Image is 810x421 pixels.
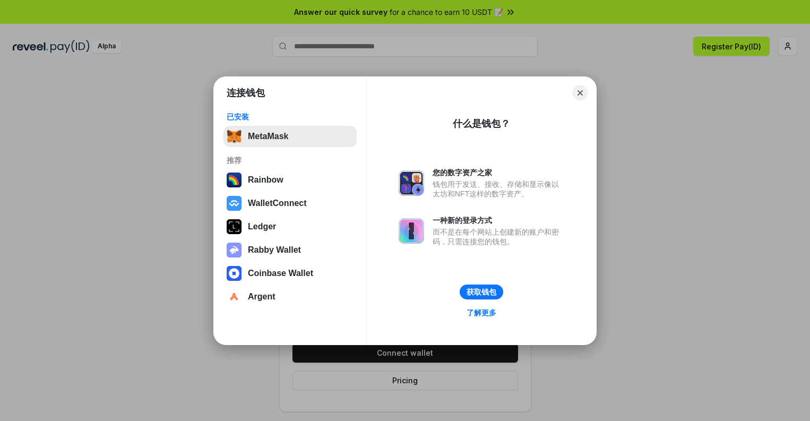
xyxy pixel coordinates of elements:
div: 获取钱包 [467,287,496,297]
div: Ledger [248,222,276,231]
div: 什么是钱包？ [453,117,510,130]
button: Rainbow [223,169,357,191]
div: 一种新的登录方式 [433,216,564,225]
div: 您的数字资产之家 [433,168,564,177]
div: MetaMask [248,132,288,141]
div: Coinbase Wallet [248,269,313,278]
img: svg+xml,%3Csvg%20width%3D%2228%22%20height%3D%2228%22%20viewBox%3D%220%200%2028%2028%22%20fill%3D... [227,289,242,304]
img: svg+xml,%3Csvg%20fill%3D%22none%22%20height%3D%2233%22%20viewBox%3D%220%200%2035%2033%22%20width%... [227,129,242,144]
div: 而不是在每个网站上创建新的账户和密码，只需连接您的钱包。 [433,227,564,246]
div: Rabby Wallet [248,245,301,255]
div: 已安装 [227,112,354,122]
div: 了解更多 [467,308,496,317]
div: 推荐 [227,156,354,165]
h1: 连接钱包 [227,87,265,99]
img: svg+xml,%3Csvg%20width%3D%22120%22%20height%3D%22120%22%20viewBox%3D%220%200%20120%20120%22%20fil... [227,173,242,187]
button: Close [573,85,588,100]
button: Rabby Wallet [223,239,357,261]
button: MetaMask [223,126,357,147]
div: Argent [248,292,275,302]
img: svg+xml,%3Csvg%20width%3D%2228%22%20height%3D%2228%22%20viewBox%3D%220%200%2028%2028%22%20fill%3D... [227,196,242,211]
button: 获取钱包 [460,285,503,299]
div: Rainbow [248,175,283,185]
img: svg+xml,%3Csvg%20xmlns%3D%22http%3A%2F%2Fwww.w3.org%2F2000%2Fsvg%22%20fill%3D%22none%22%20viewBox... [227,243,242,257]
div: WalletConnect [248,199,307,208]
button: Coinbase Wallet [223,263,357,284]
button: Ledger [223,216,357,237]
a: 了解更多 [460,306,503,320]
img: svg+xml,%3Csvg%20width%3D%2228%22%20height%3D%2228%22%20viewBox%3D%220%200%2028%2028%22%20fill%3D... [227,266,242,281]
img: svg+xml,%3Csvg%20xmlns%3D%22http%3A%2F%2Fwww.w3.org%2F2000%2Fsvg%22%20width%3D%2228%22%20height%3... [227,219,242,234]
button: Argent [223,286,357,307]
img: svg+xml,%3Csvg%20xmlns%3D%22http%3A%2F%2Fwww.w3.org%2F2000%2Fsvg%22%20fill%3D%22none%22%20viewBox... [399,170,424,196]
img: svg+xml,%3Csvg%20xmlns%3D%22http%3A%2F%2Fwww.w3.org%2F2000%2Fsvg%22%20fill%3D%22none%22%20viewBox... [399,218,424,244]
button: WalletConnect [223,193,357,214]
div: 钱包用于发送、接收、存储和显示像以太坊和NFT这样的数字资产。 [433,179,564,199]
